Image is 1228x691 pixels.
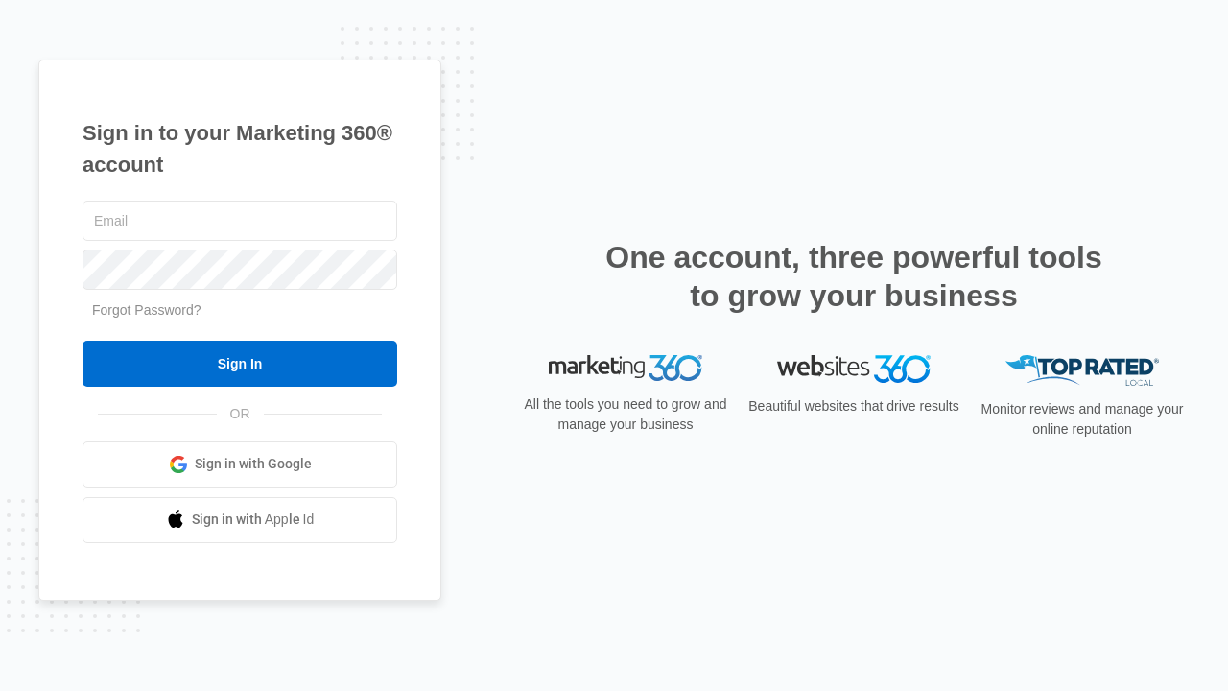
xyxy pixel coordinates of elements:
[777,355,931,383] img: Websites 360
[83,117,397,180] h1: Sign in to your Marketing 360® account
[83,497,397,543] a: Sign in with Apple Id
[92,302,201,318] a: Forgot Password?
[549,355,702,382] img: Marketing 360
[217,404,264,424] span: OR
[83,341,397,387] input: Sign In
[746,396,961,417] p: Beautiful websites that drive results
[975,399,1190,440] p: Monitor reviews and manage your online reputation
[195,454,312,474] span: Sign in with Google
[518,394,733,435] p: All the tools you need to grow and manage your business
[83,201,397,241] input: Email
[83,441,397,488] a: Sign in with Google
[1005,355,1159,387] img: Top Rated Local
[600,238,1108,315] h2: One account, three powerful tools to grow your business
[192,510,315,530] span: Sign in with Apple Id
